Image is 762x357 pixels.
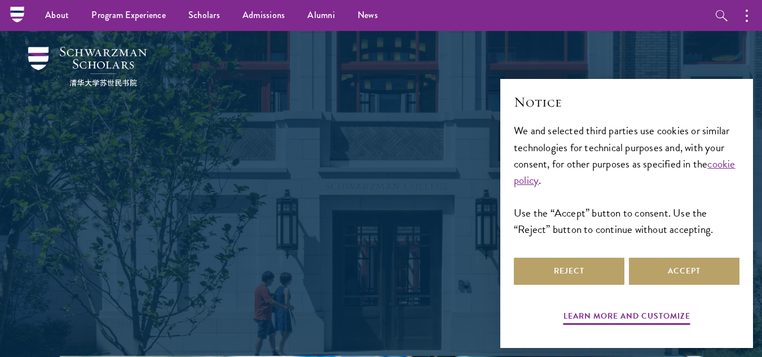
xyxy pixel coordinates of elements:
button: Accept [629,258,739,285]
img: Schwarzman Scholars [28,47,147,86]
a: cookie policy [514,156,735,188]
button: Reject [514,258,624,285]
h2: Notice [514,92,739,112]
button: Learn more and customize [563,309,690,327]
div: We and selected third parties use cookies or similar technologies for technical purposes and, wit... [514,122,739,237]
